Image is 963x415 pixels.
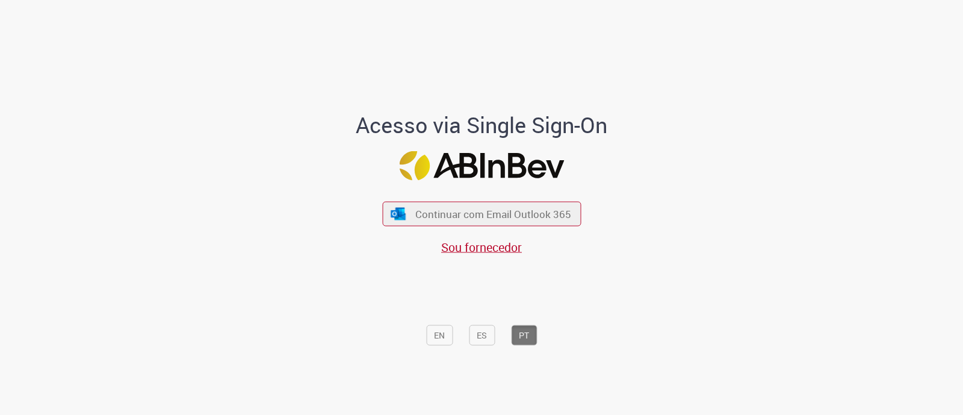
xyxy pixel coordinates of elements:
a: Sou fornecedor [441,239,522,255]
img: Logo ABInBev [399,151,564,181]
span: Continuar com Email Outlook 365 [415,207,571,221]
h1: Acesso via Single Sign-On [315,113,649,137]
button: PT [511,325,537,345]
button: ES [469,325,495,345]
img: ícone Azure/Microsoft 360 [390,207,407,220]
button: EN [426,325,453,345]
button: ícone Azure/Microsoft 360 Continuar com Email Outlook 365 [382,202,581,226]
